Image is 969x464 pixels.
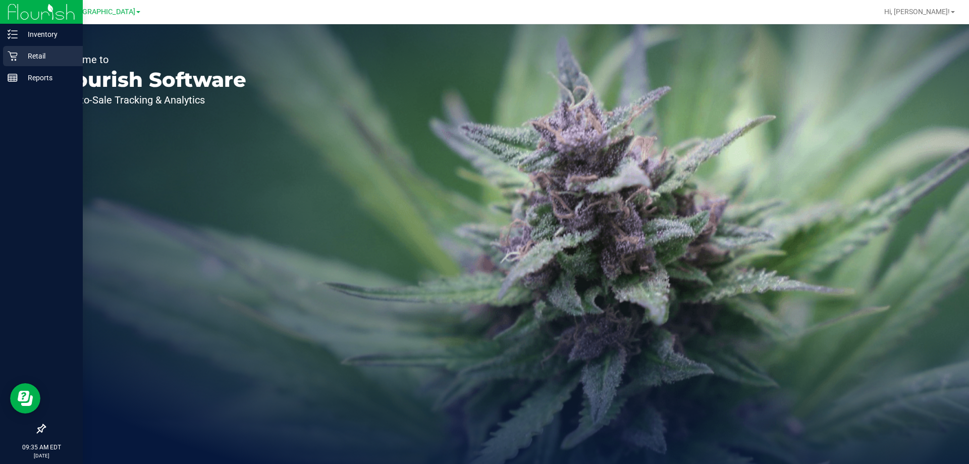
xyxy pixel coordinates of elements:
[5,443,78,452] p: 09:35 AM EDT
[5,452,78,459] p: [DATE]
[884,8,950,16] span: Hi, [PERSON_NAME]!
[10,383,40,414] iframe: Resource center
[8,29,18,39] inline-svg: Inventory
[8,73,18,83] inline-svg: Reports
[18,28,78,40] p: Inventory
[55,55,246,65] p: Welcome to
[55,70,246,90] p: Flourish Software
[66,8,135,16] span: [GEOGRAPHIC_DATA]
[8,51,18,61] inline-svg: Retail
[18,72,78,84] p: Reports
[18,50,78,62] p: Retail
[55,95,246,105] p: Seed-to-Sale Tracking & Analytics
